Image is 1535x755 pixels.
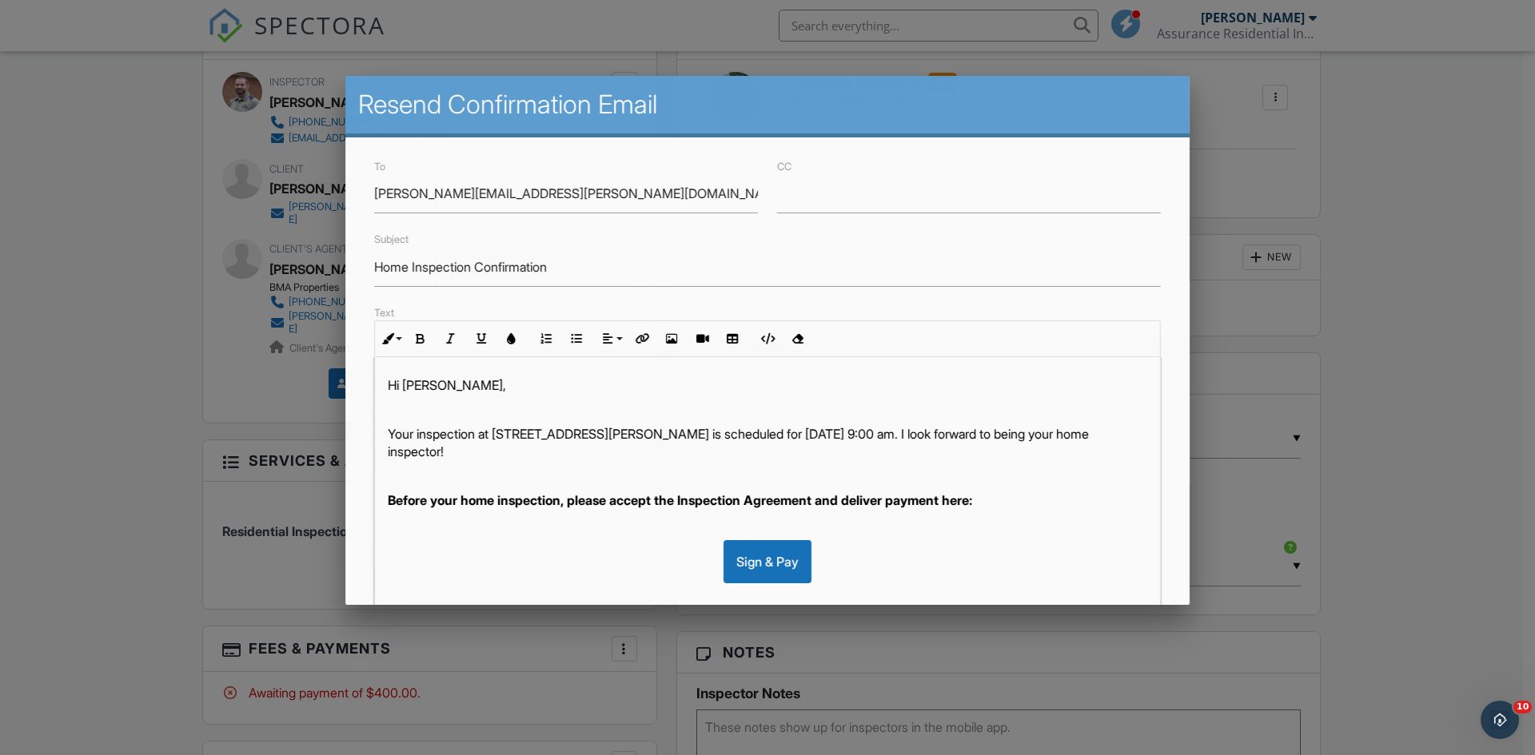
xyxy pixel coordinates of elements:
[405,324,436,354] button: Bold (Ctrl+B)
[375,324,405,354] button: Inline Style
[388,376,1147,394] p: Hi [PERSON_NAME],
[496,324,527,354] button: Colors
[717,324,748,354] button: Insert Table
[561,324,592,354] button: Unordered List
[436,324,466,354] button: Italic (Ctrl+I)
[1481,701,1519,739] iframe: Intercom live chat
[358,89,1177,121] h2: Resend Confirmation Email
[752,324,782,354] button: Code View
[374,306,394,318] label: Text
[531,324,561,354] button: Ordered List
[466,324,496,354] button: Underline (Ctrl+U)
[724,539,811,582] div: Sign & Pay
[777,161,791,173] label: CC
[374,161,385,173] label: To
[596,324,626,354] button: Align
[687,324,717,354] button: Insert Video
[1513,701,1532,713] span: 10
[656,324,687,354] button: Insert Image (Ctrl+P)
[374,233,409,245] label: Subject
[626,324,656,354] button: Insert Link (Ctrl+K)
[388,492,972,508] strong: Before your home inspection, please accept the Inspection Agreement and deliver payment here:
[782,324,812,354] button: Clear Formatting
[388,425,1147,461] p: Your inspection at [STREET_ADDRESS][PERSON_NAME] is scheduled for [DATE] 9:00 am. I look forward ...
[724,553,811,569] a: Sign & Pay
